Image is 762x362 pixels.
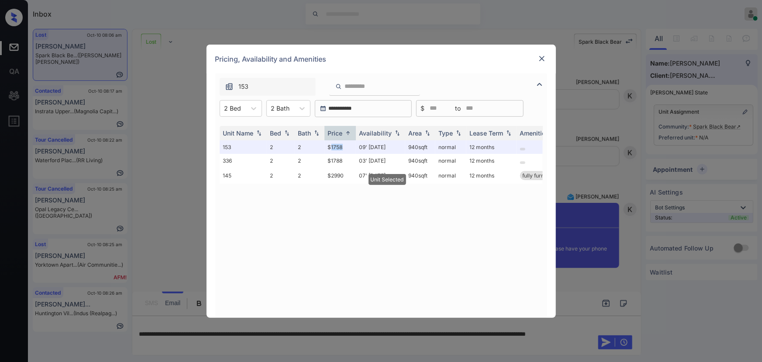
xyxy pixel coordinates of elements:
[324,140,356,154] td: $1758
[409,129,422,137] div: Area
[405,140,435,154] td: 940 sqft
[298,129,311,137] div: Bath
[324,154,356,167] td: $1788
[520,129,549,137] div: Amenities
[466,154,517,167] td: 12 months
[324,167,356,184] td: $2990
[220,140,267,154] td: 153
[267,140,295,154] td: 2
[335,83,342,90] img: icon-zuma
[423,130,432,136] img: sorting
[255,130,263,136] img: sorting
[393,130,402,136] img: sorting
[538,54,546,63] img: close
[283,130,291,136] img: sorting
[220,154,267,167] td: 336
[466,140,517,154] td: 12 months
[225,82,234,91] img: icon-zuma
[295,154,324,167] td: 2
[421,104,425,113] span: $
[534,79,545,90] img: icon-zuma
[267,154,295,167] td: 2
[435,140,466,154] td: normal
[470,129,503,137] div: Lease Term
[405,167,435,184] td: 940 sqft
[356,167,405,184] td: 07' [DATE]
[295,167,324,184] td: 2
[359,129,392,137] div: Availability
[435,167,466,184] td: normal
[207,45,556,73] div: Pricing, Availability and Amenities
[328,129,343,137] div: Price
[466,167,517,184] td: 12 months
[356,154,405,167] td: 03' [DATE]
[356,140,405,154] td: 09' [DATE]
[455,104,461,113] span: to
[504,130,513,136] img: sorting
[220,167,267,184] td: 145
[239,82,249,91] span: 153
[295,140,324,154] td: 2
[523,172,562,179] span: fully furnished...
[405,154,435,167] td: 940 sqft
[223,129,254,137] div: Unit Name
[439,129,453,137] div: Type
[267,167,295,184] td: 2
[312,130,321,136] img: sorting
[270,129,282,137] div: Bed
[344,130,352,136] img: sorting
[454,130,463,136] img: sorting
[435,154,466,167] td: normal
